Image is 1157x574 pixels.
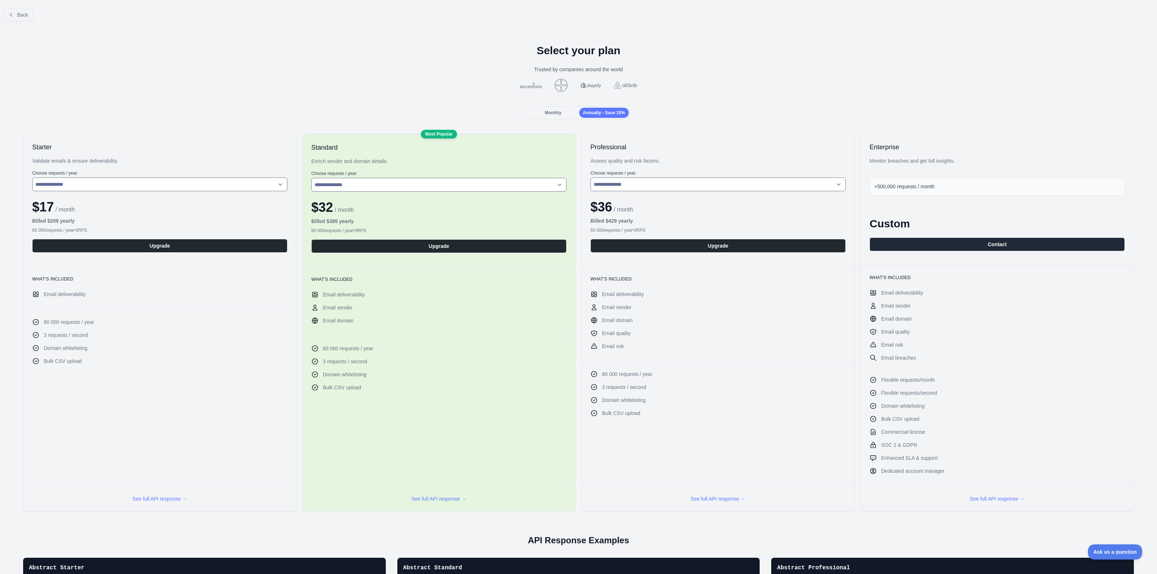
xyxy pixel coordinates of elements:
label: Choose requests / year : [311,171,567,176]
h2: Professional [590,143,846,151]
h2: Standard [311,143,567,152]
div: Assess quality and risk factors. [590,157,846,164]
iframe: To enrich screen reader interactions, please activate Accessibility in Grammarly extension settings [1088,544,1143,560]
label: Choose requests / year : [590,170,846,176]
div: Enrich sender and domain details. [311,158,567,165]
